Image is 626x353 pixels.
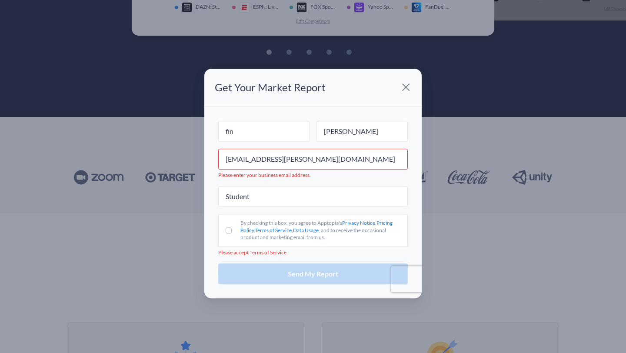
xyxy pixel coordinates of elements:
span: By checking this box, you agree to Apptopia's , , , , and to receive the occasional product and m... [240,220,393,241]
input: Last Name [316,121,408,142]
p: Get Your Market Report [215,82,326,93]
a: Privacy Notice [342,220,375,226]
div: Please accept Terms of Service [218,249,408,256]
input: Business Email [218,149,408,170]
input: Job Title [218,186,408,207]
input: First Name [218,121,310,142]
div: Please enter your business email address. [218,171,408,179]
a: Data Usage [293,227,319,233]
iframe: reCAPTCHA [391,266,503,292]
input: By checking this box, you agree to Apptopia'sPrivacy Notice,Pricing Policy,Terms of Service,Data ... [226,227,232,233]
a: Pricing Policy [240,220,393,233]
a: Terms of Service [255,227,292,233]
